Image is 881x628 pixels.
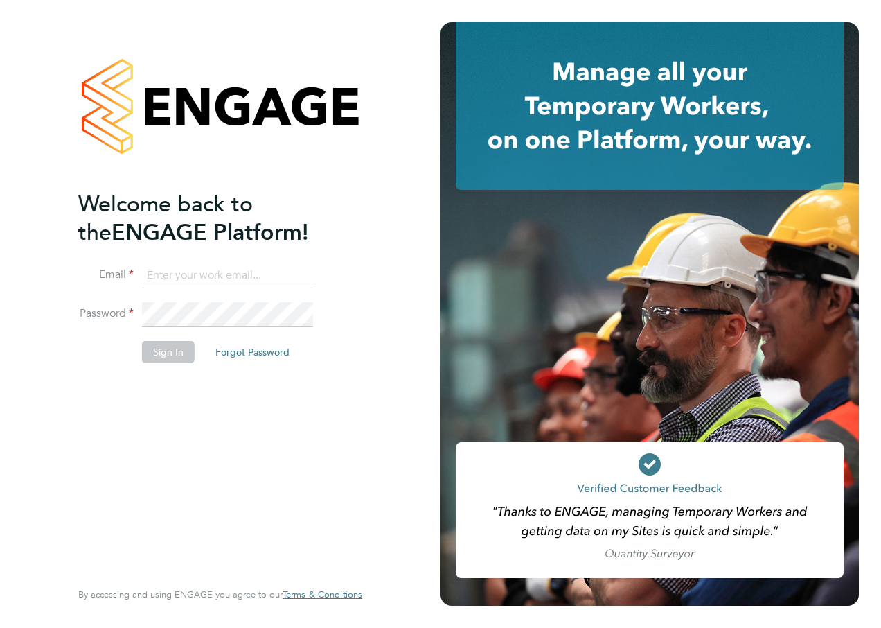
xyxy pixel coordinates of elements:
span: Terms & Conditions [283,588,362,600]
span: By accessing and using ENGAGE you agree to our [78,588,362,600]
button: Sign In [142,341,195,363]
h2: ENGAGE Platform! [78,190,348,247]
a: Terms & Conditions [283,589,362,600]
span: Welcome back to the [78,191,253,246]
button: Forgot Password [204,341,301,363]
label: Email [78,268,134,282]
label: Password [78,306,134,321]
input: Enter your work email... [142,263,313,288]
